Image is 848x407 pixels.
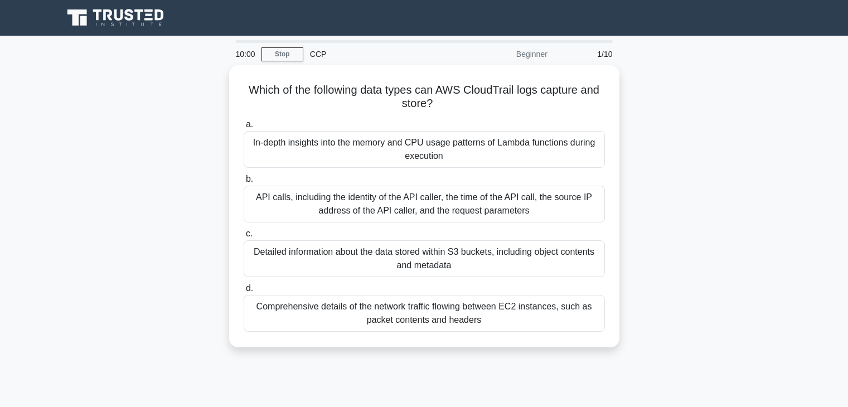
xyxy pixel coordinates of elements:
[261,47,303,61] a: Stop
[554,43,619,65] div: 1/10
[244,186,605,222] div: API calls, including the identity of the API caller, the time of the API call, the source IP addr...
[229,43,261,65] div: 10:00
[244,131,605,168] div: In-depth insights into the memory and CPU usage patterns of Lambda functions during execution
[246,174,253,183] span: b.
[457,43,554,65] div: Beginner
[303,43,457,65] div: CCP
[244,295,605,332] div: Comprehensive details of the network traffic flowing between EC2 instances, such as packet conten...
[243,83,606,111] h5: Which of the following data types can AWS CloudTrail logs capture and store?
[246,229,253,238] span: c.
[246,283,253,293] span: d.
[246,119,253,129] span: a.
[244,240,605,277] div: Detailed information about the data stored within S3 buckets, including object contents and metadata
